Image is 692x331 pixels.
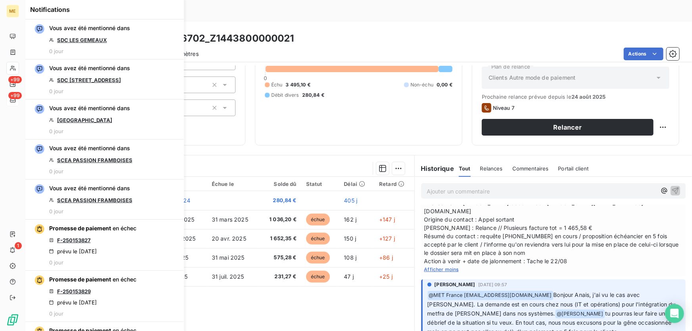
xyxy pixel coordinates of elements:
span: 280,84 € [264,197,297,205]
span: 0 jour [49,168,63,174]
span: Débit divers [271,92,299,99]
span: [DATE] 09:57 [479,282,507,287]
span: Échu [271,81,283,88]
span: échue [306,271,330,283]
span: Vous avez été mentionné dans [49,144,130,152]
span: en échec [113,276,136,283]
span: Vous avez été mentionné dans [49,184,130,192]
span: 1 652,35 € [264,235,297,243]
span: +99 [8,92,22,99]
span: 0 jour [49,259,63,266]
span: échue [306,252,330,264]
div: prévu le [DATE] [49,248,97,254]
button: Vous avez été mentionné dansSCEA PASSION FRAMBOISES0 jour [25,180,184,220]
span: +99 [8,76,22,83]
span: 0 [264,75,267,81]
button: Vous avez été mentionné dans[GEOGRAPHIC_DATA]0 jour [25,99,184,140]
span: 47 j [344,273,354,280]
div: Statut [306,181,335,187]
span: 0 jour [49,88,63,94]
span: 0,00 € [437,81,452,88]
button: Actions [624,48,663,60]
span: 1 [15,242,22,249]
span: Non-échu [410,81,433,88]
a: SCEA PASSION FRAMBOISES [57,157,132,163]
span: 0 jour [49,48,63,54]
span: +147 j [379,216,395,223]
span: Relances [480,165,503,172]
span: 575,28 € [264,254,297,262]
span: 150 j [344,235,356,242]
span: @ [PERSON_NAME] [556,310,605,319]
a: F-250153829 [57,288,91,295]
span: Commentaires [512,165,549,172]
button: Promesse de paiement en échecF-250153827prévu le [DATE]0 jour [25,220,184,271]
span: échue [306,233,330,245]
span: 405 j [344,197,357,204]
div: Retard [379,181,409,187]
span: Prochaine relance prévue depuis le [482,94,669,100]
span: 31 mai 2025 [212,254,245,261]
div: Open Intercom Messenger [665,304,684,323]
span: Tout [459,165,471,172]
a: F-250153827 [57,237,91,243]
div: Solde dû [264,181,297,187]
div: Échue le [212,181,255,187]
span: @ MET France [EMAIL_ADDRESS][DOMAIN_NAME] [428,291,553,300]
span: 0 jour [49,128,63,134]
h6: Historique [415,164,454,173]
button: Promesse de paiement en échecF-250153829prévu le [DATE]0 jour [25,271,184,322]
span: [PERSON_NAME] [435,281,475,288]
span: Anaïs - [DATE] 11H08 Interlocuteur : [PERSON_NAME] 0650474652 [PERSON_NAME][EMAIL_ADDRESS][DOMAIN... [424,190,682,265]
span: Vous avez été mentionné dans [49,64,130,72]
button: Relancer [482,119,654,136]
a: +99 [6,78,19,90]
span: 0 jour [49,208,63,214]
span: 20 avr. 2025 [212,235,246,242]
span: échue [306,214,330,226]
span: Bonjour Anais, j'ai vu le cas avec [PERSON_NAME]. La demande est en cours chez nous (IT et opérat... [427,291,678,317]
span: en échec [113,225,136,232]
span: Vous avez été mentionné dans [49,24,130,32]
span: 1 036,20 € [264,216,297,224]
a: SDC LES GEMEAUX [57,37,107,43]
span: Portail client [558,165,589,172]
span: Afficher moins [424,266,459,272]
span: 162 j [344,216,357,223]
img: Logo LeanPay [6,314,19,326]
div: Délai [344,181,370,187]
span: +127 j [379,235,395,242]
span: Promesse de paiement [49,276,111,283]
span: Niveau 7 [493,105,514,111]
span: 108 j [344,254,357,261]
h6: Notifications [30,5,179,14]
span: 280,84 € [302,92,324,99]
span: Vous avez été mentionné dans [49,104,130,112]
span: 231,27 € [264,273,297,281]
span: Clients Autre mode de paiement [489,74,576,82]
div: prévu le [DATE] [49,299,97,306]
span: 31 mars 2025 [212,216,248,223]
span: 0 jour [49,310,63,317]
a: SCEA PASSION FRAMBOISES [57,197,132,203]
span: 31 juil. 2025 [212,273,244,280]
button: Vous avez été mentionné dansSDC LES GEMEAUX0 jour [25,19,184,59]
span: 24 août 2025 [571,94,606,100]
span: 3 495,10 € [286,81,311,88]
span: Promesse de paiement [49,225,111,232]
span: +86 j [379,254,393,261]
a: +99 [6,94,19,106]
a: [GEOGRAPHIC_DATA] [57,117,112,123]
span: +25 j [379,273,393,280]
button: Vous avez été mentionné dansSDC [STREET_ADDRESS]0 jour [25,59,184,99]
a: SDC [STREET_ADDRESS] [57,77,121,83]
button: Vous avez été mentionné dansSCEA PASSION FRAMBOISES0 jour [25,140,184,180]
